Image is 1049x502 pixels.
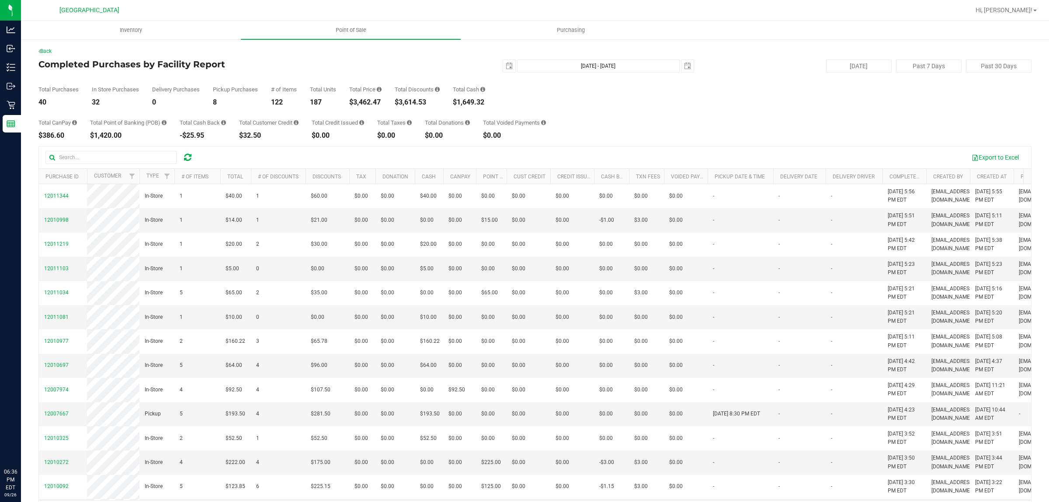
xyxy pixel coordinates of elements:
[226,265,239,273] span: $5.00
[382,174,408,180] a: Donation
[354,386,368,394] span: $0.00
[181,174,208,180] a: # of Items
[294,120,299,125] i: Sum of the successful, non-voided payments using account credit for all purchases in the date range.
[271,87,297,92] div: # of Items
[831,337,832,345] span: -
[448,289,462,297] span: $0.00
[634,240,648,248] span: $0.00
[59,7,119,14] span: [GEOGRAPHIC_DATA]
[256,289,259,297] span: 2
[7,82,15,91] inline-svg: Outbound
[239,132,299,139] div: $32.50
[381,192,394,200] span: $0.00
[778,192,780,200] span: -
[145,337,163,345] span: In-Store
[448,361,462,370] span: $0.00
[512,361,525,370] span: $0.00
[888,285,921,301] span: [DATE] 5:21 PM EDT
[888,212,921,228] span: [DATE] 5:51 PM EDT
[503,60,515,72] span: select
[145,192,163,200] span: In-Store
[448,216,462,224] span: $0.00
[450,174,470,180] a: CanPay
[669,240,683,248] span: $0.00
[420,216,434,224] span: $0.00
[778,240,780,248] span: -
[381,313,394,321] span: $0.00
[831,265,832,273] span: -
[931,188,974,204] span: [EMAIL_ADDRESS][DOMAIN_NAME]
[160,169,174,184] a: Filter
[975,285,1008,301] span: [DATE] 5:16 PM EDT
[38,120,77,125] div: Total CanPay
[514,174,545,180] a: Cust Credit
[669,313,683,321] span: $0.00
[145,289,163,297] span: In-Store
[226,361,242,370] span: $64.00
[556,192,569,200] span: $0.00
[453,99,485,106] div: $1,649.32
[354,265,368,273] span: $0.00
[780,174,817,180] a: Delivery Date
[226,313,242,321] span: $10.00
[180,337,183,345] span: 2
[180,313,183,321] span: 1
[599,216,614,224] span: -$1.00
[381,386,394,394] span: $0.00
[407,120,412,125] i: Sum of the total taxes for all purchases in the date range.
[395,87,440,92] div: Total Discounts
[44,387,69,393] span: 12007974
[44,483,69,489] span: 12010092
[7,25,15,34] inline-svg: Analytics
[448,240,462,248] span: $0.00
[975,357,1008,374] span: [DATE] 4:37 PM EDT
[180,289,183,297] span: 5
[669,361,683,370] span: $0.00
[422,174,436,180] a: Cash
[556,386,569,394] span: $0.00
[713,192,714,200] span: -
[481,192,495,200] span: $0.00
[354,216,368,224] span: $0.00
[975,309,1008,325] span: [DATE] 5:20 PM EDT
[145,361,163,370] span: In-Store
[381,265,394,273] span: $0.00
[669,192,683,200] span: $0.00
[435,87,440,92] i: Sum of the discount values applied to the all purchases in the date range.
[888,260,921,277] span: [DATE] 5:23 PM EDT
[831,192,832,200] span: -
[311,265,324,273] span: $0.00
[931,357,974,374] span: [EMAIL_ADDRESS][DOMAIN_NAME]
[226,216,242,224] span: $14.00
[713,313,714,321] span: -
[152,87,200,92] div: Delivery Purchases
[599,265,613,273] span: $0.00
[44,411,69,417] span: 12007667
[239,120,299,125] div: Total Customer Credit
[480,87,485,92] i: Sum of the successful, non-voided cash payment transactions for all purchases in the date range. ...
[256,337,259,345] span: 3
[557,174,594,180] a: Credit Issued
[976,7,1032,14] span: Hi, [PERSON_NAME]!
[634,313,648,321] span: $0.00
[180,120,226,125] div: Total Cash Back
[831,216,832,224] span: -
[213,99,258,106] div: 8
[44,193,69,199] span: 12011344
[599,192,613,200] span: $0.00
[94,173,121,179] a: Customer
[44,362,69,368] span: 12010697
[145,386,163,394] span: In-Store
[833,174,875,180] a: Delivery Driver
[354,337,368,345] span: $0.00
[481,289,498,297] span: $65.00
[226,240,242,248] span: $20.00
[420,361,437,370] span: $64.00
[21,21,241,39] a: Inventory
[221,120,226,125] i: Sum of the cash-back amounts from rounded-up electronic payments for all purchases in the date ra...
[311,313,324,321] span: $0.00
[888,309,921,325] span: [DATE] 5:21 PM EDT
[778,289,780,297] span: -
[354,361,368,370] span: $0.00
[599,337,613,345] span: $0.00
